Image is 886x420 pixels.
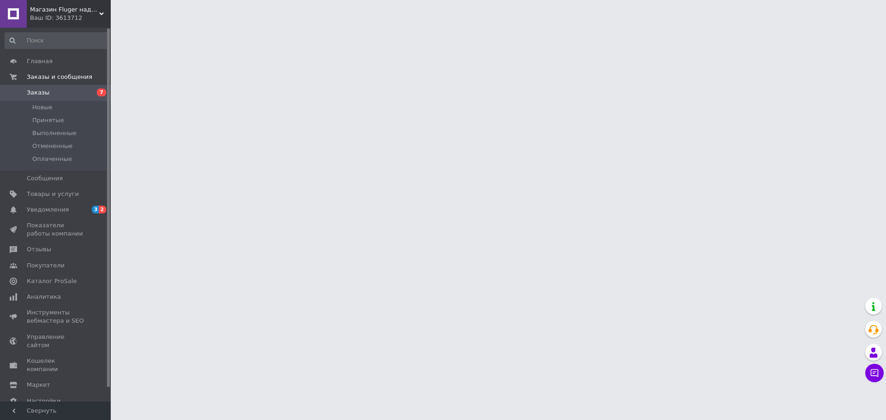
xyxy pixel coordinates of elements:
[99,206,106,213] span: 2
[32,103,53,112] span: Новые
[27,261,65,270] span: Покупатели
[32,155,72,163] span: Оплаченные
[32,116,64,124] span: Принятые
[27,308,85,325] span: Инструменты вебмастера и SEO
[30,6,99,14] span: Магазин Fluger надежная техника из Европы
[27,174,63,183] span: Сообщения
[27,221,85,238] span: Показатели работы компании
[27,293,61,301] span: Аналитика
[27,357,85,373] span: Кошелек компании
[5,32,109,49] input: Поиск
[27,57,53,65] span: Главная
[865,364,884,382] button: Чат с покупателем
[27,190,79,198] span: Товары и услуги
[27,381,50,389] span: Маркет
[27,206,69,214] span: Уведомления
[27,245,51,254] span: Отзывы
[27,397,60,405] span: Настройки
[27,73,92,81] span: Заказы и сообщения
[97,89,106,96] span: 7
[32,142,72,150] span: Отмененные
[27,89,49,97] span: Заказы
[92,206,99,213] span: 3
[32,129,77,137] span: Выполненные
[30,14,111,22] div: Ваш ID: 3613712
[27,277,77,285] span: Каталог ProSale
[27,333,85,349] span: Управление сайтом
